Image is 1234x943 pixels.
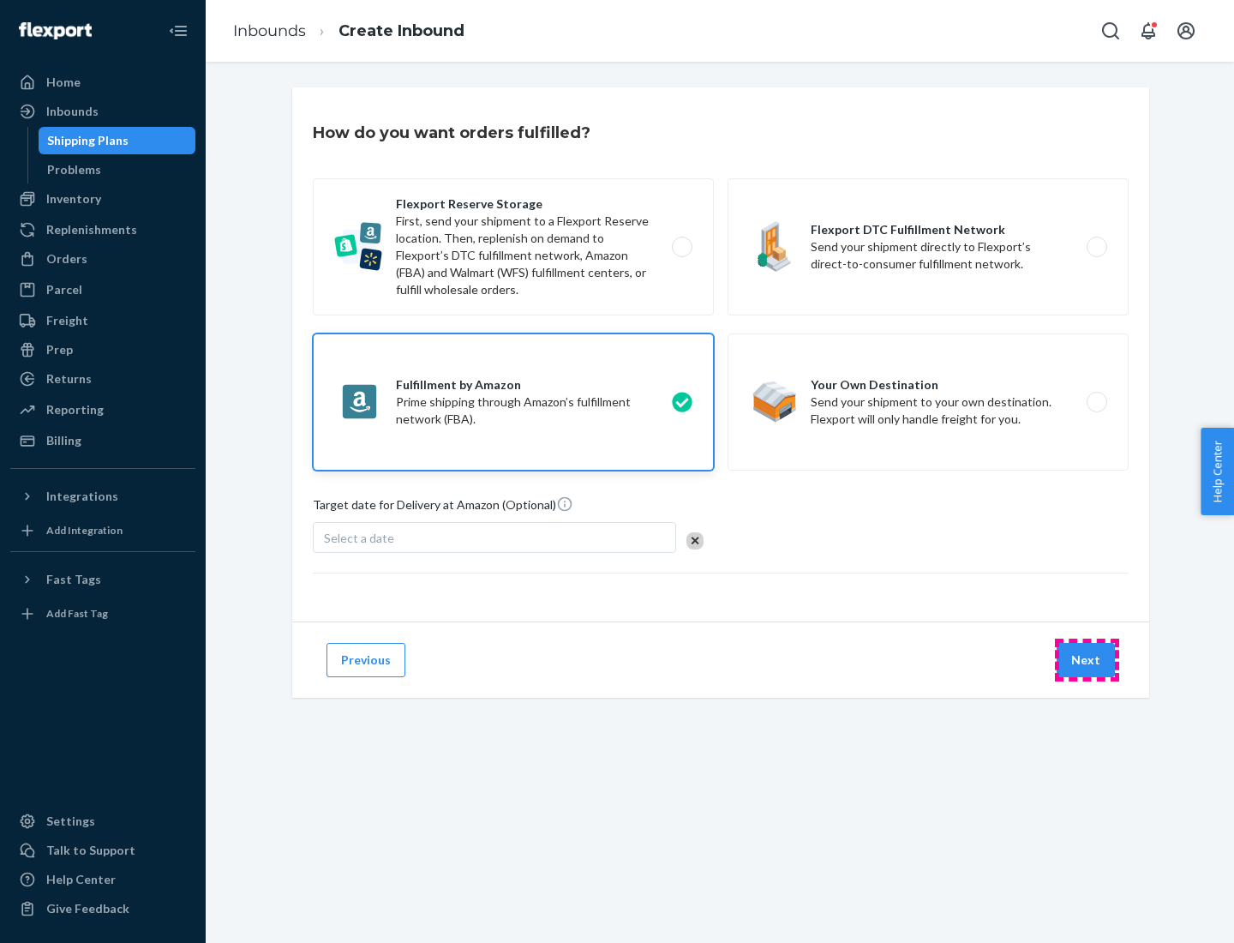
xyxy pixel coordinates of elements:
[46,370,92,387] div: Returns
[46,488,118,505] div: Integrations
[10,336,195,363] a: Prep
[1093,14,1128,48] button: Open Search Box
[39,156,196,183] a: Problems
[46,401,104,418] div: Reporting
[338,21,464,40] a: Create Inbound
[10,837,195,864] a: Talk to Support
[10,276,195,303] a: Parcel
[10,98,195,125] a: Inbounds
[46,432,81,449] div: Billing
[10,365,195,393] a: Returns
[313,122,590,144] h3: How do you want orders fulfilled?
[10,808,195,835] a: Settings
[10,427,195,454] a: Billing
[46,813,95,830] div: Settings
[46,523,123,538] div: Add Integration
[46,606,108,621] div: Add Fast Tag
[1201,428,1234,515] button: Help Center
[10,895,195,922] button: Give Feedback
[10,216,195,243] a: Replenishments
[46,103,99,120] div: Inbounds
[19,22,92,39] img: Flexport logo
[47,161,101,178] div: Problems
[46,871,116,888] div: Help Center
[46,74,81,91] div: Home
[46,221,137,238] div: Replenishments
[10,245,195,273] a: Orders
[10,396,195,423] a: Reporting
[10,483,195,510] button: Integrations
[10,307,195,334] a: Freight
[46,281,82,298] div: Parcel
[233,21,306,40] a: Inbounds
[10,517,195,544] a: Add Integration
[313,496,573,520] span: Target date for Delivery at Amazon (Optional)
[39,127,196,154] a: Shipping Plans
[324,531,394,545] span: Select a date
[326,643,405,677] button: Previous
[161,14,195,48] button: Close Navigation
[10,600,195,628] a: Add Fast Tag
[10,566,195,593] button: Fast Tags
[46,341,73,358] div: Prep
[1057,643,1115,677] button: Next
[46,842,135,859] div: Talk to Support
[1131,14,1165,48] button: Open notifications
[10,69,195,96] a: Home
[1169,14,1203,48] button: Open account menu
[10,866,195,893] a: Help Center
[47,132,129,149] div: Shipping Plans
[46,312,88,329] div: Freight
[46,571,101,588] div: Fast Tags
[10,185,195,213] a: Inventory
[219,6,478,57] ol: breadcrumbs
[46,900,129,917] div: Give Feedback
[46,190,101,207] div: Inventory
[46,250,87,267] div: Orders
